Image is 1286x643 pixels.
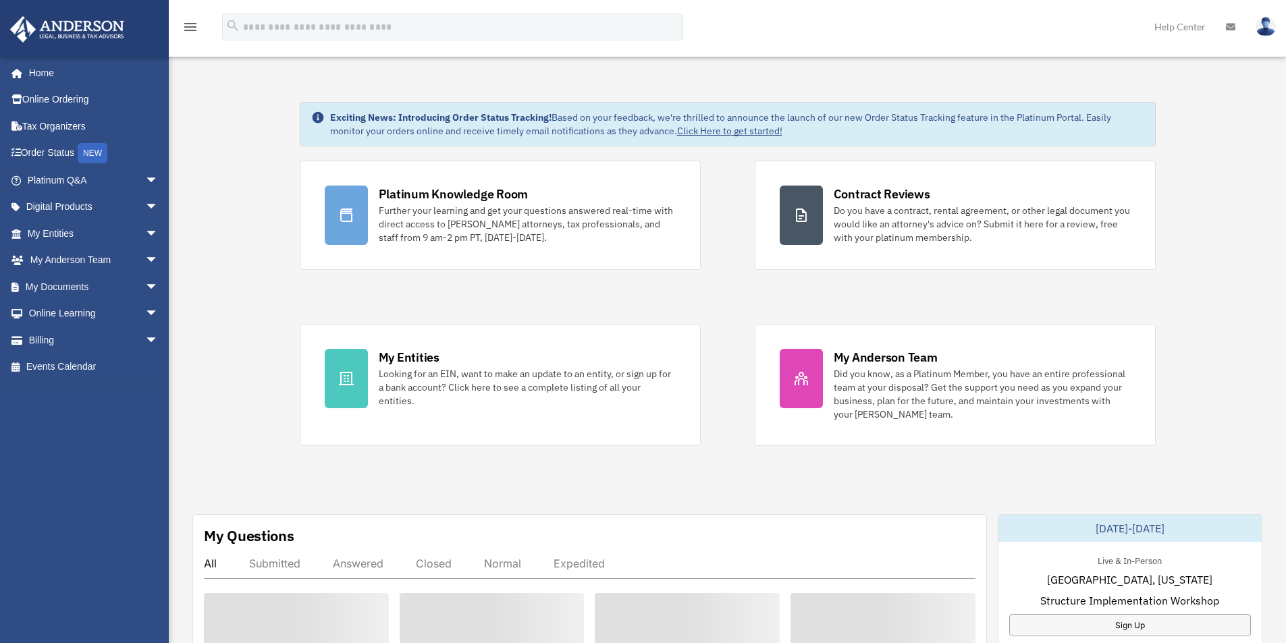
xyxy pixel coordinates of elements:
[554,557,605,570] div: Expedited
[9,140,179,167] a: Order StatusNEW
[145,247,172,275] span: arrow_drop_down
[145,327,172,354] span: arrow_drop_down
[145,273,172,301] span: arrow_drop_down
[834,204,1131,244] div: Do you have a contract, rental agreement, or other legal document you would like an attorney's ad...
[145,220,172,248] span: arrow_drop_down
[9,113,179,140] a: Tax Organizers
[78,143,107,163] div: NEW
[9,86,179,113] a: Online Ordering
[182,24,198,35] a: menu
[379,204,676,244] div: Further your learning and get your questions answered real-time with direct access to [PERSON_NAM...
[1087,553,1173,567] div: Live & In-Person
[379,367,676,408] div: Looking for an EIN, want to make an update to an entity, or sign up for a bank account? Click her...
[834,349,938,366] div: My Anderson Team
[204,557,217,570] div: All
[9,220,179,247] a: My Entitiesarrow_drop_down
[330,111,552,123] strong: Exciting News: Introducing Order Status Tracking!
[9,354,179,381] a: Events Calendar
[379,349,439,366] div: My Entities
[9,327,179,354] a: Billingarrow_drop_down
[677,125,782,137] a: Click Here to get started!
[1256,17,1276,36] img: User Pic
[1009,614,1251,636] a: Sign Up
[204,526,294,546] div: My Questions
[9,59,172,86] a: Home
[416,557,452,570] div: Closed
[145,300,172,328] span: arrow_drop_down
[1047,571,1212,588] span: [GEOGRAPHIC_DATA], [US_STATE]
[145,167,172,194] span: arrow_drop_down
[834,367,1131,421] div: Did you know, as a Platinum Member, you have an entire professional team at your disposal? Get th...
[9,300,179,327] a: Online Learningarrow_drop_down
[249,557,300,570] div: Submitted
[333,557,383,570] div: Answered
[998,515,1262,542] div: [DATE]-[DATE]
[300,161,701,270] a: Platinum Knowledge Room Further your learning and get your questions answered real-time with dire...
[379,186,529,202] div: Platinum Knowledge Room
[145,194,172,221] span: arrow_drop_down
[9,167,179,194] a: Platinum Q&Aarrow_drop_down
[330,111,1144,138] div: Based on your feedback, we're thrilled to announce the launch of our new Order Status Tracking fe...
[484,557,521,570] div: Normal
[6,16,128,43] img: Anderson Advisors Platinum Portal
[834,186,930,202] div: Contract Reviews
[9,194,179,221] a: Digital Productsarrow_drop_down
[9,247,179,274] a: My Anderson Teamarrow_drop_down
[300,324,701,446] a: My Entities Looking for an EIN, want to make an update to an entity, or sign up for a bank accoun...
[182,19,198,35] i: menu
[225,18,240,33] i: search
[755,324,1156,446] a: My Anderson Team Did you know, as a Platinum Member, you have an entire professional team at your...
[9,273,179,300] a: My Documentsarrow_drop_down
[1040,592,1219,609] span: Structure Implementation Workshop
[755,161,1156,270] a: Contract Reviews Do you have a contract, rental agreement, or other legal document you would like...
